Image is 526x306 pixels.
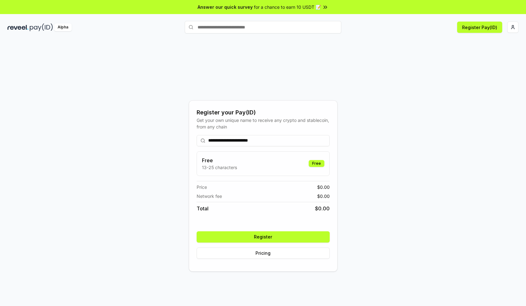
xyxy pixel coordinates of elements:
img: reveel_dark [8,23,28,31]
button: Register [197,231,330,243]
div: Alpha [54,23,72,31]
h3: Free [202,157,237,164]
span: Price [197,184,207,190]
div: Free [309,160,324,167]
img: pay_id [30,23,53,31]
div: Get your own unique name to receive any crypto and stablecoin, from any chain [197,117,330,130]
p: 13-25 characters [202,164,237,171]
span: $ 0.00 [315,205,330,212]
span: Answer our quick survey [198,4,253,10]
span: Total [197,205,209,212]
button: Pricing [197,248,330,259]
span: Network fee [197,193,222,199]
button: Register Pay(ID) [457,22,502,33]
span: for a chance to earn 10 USDT 📝 [254,4,321,10]
span: $ 0.00 [317,184,330,190]
div: Register your Pay(ID) [197,108,330,117]
span: $ 0.00 [317,193,330,199]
